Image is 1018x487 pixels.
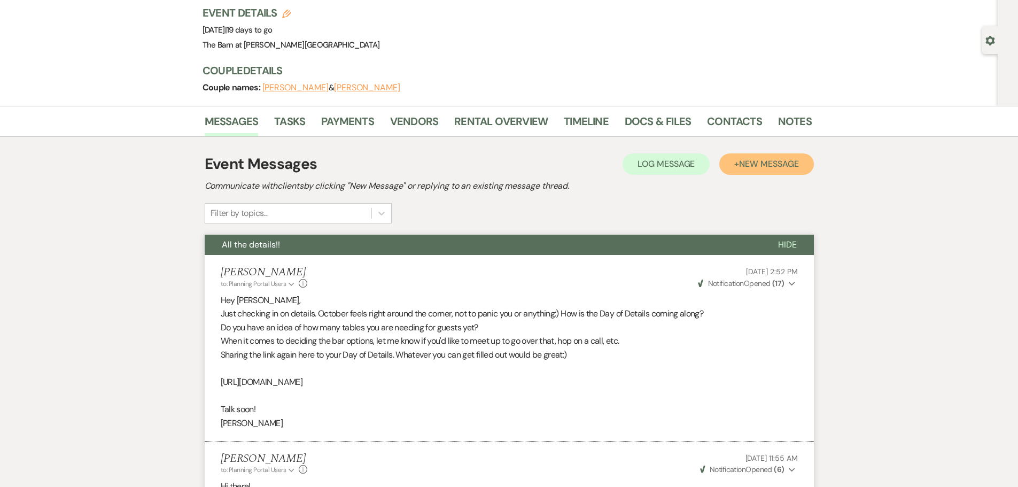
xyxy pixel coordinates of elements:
button: [PERSON_NAME] [262,83,329,92]
strong: ( 6 ) [774,465,784,474]
span: to: Planning Portal Users [221,280,286,288]
button: Open lead details [985,35,995,45]
span: | [225,25,273,35]
button: to: Planning Portal Users [221,279,297,289]
h5: [PERSON_NAME] [221,266,308,279]
h2: Communicate with clients by clicking "New Message" or replying to an existing message thread. [205,180,814,192]
button: All the details!! [205,235,761,255]
span: & [262,82,400,93]
a: Notes [778,113,812,136]
button: Log Message [623,153,710,175]
h1: Event Messages [205,153,317,175]
p: Sharing the link again here to your Day of Details. Whatever you can get filled out would be great:) [221,348,798,362]
button: +New Message [719,153,813,175]
a: Tasks [274,113,305,136]
span: The Barn at [PERSON_NAME][GEOGRAPHIC_DATA] [203,40,380,50]
a: Contacts [707,113,762,136]
h5: [PERSON_NAME] [221,452,308,466]
h3: Couple Details [203,63,801,78]
h3: Event Details [203,5,380,20]
a: Vendors [390,113,438,136]
button: to: Planning Portal Users [221,465,297,475]
strong: ( 17 ) [772,279,784,288]
span: Notification [708,279,744,288]
button: Hide [761,235,814,255]
a: Docs & Files [625,113,691,136]
span: [DATE] 2:52 PM [746,267,797,276]
a: Payments [321,113,374,136]
div: Filter by topics... [211,207,268,220]
p: Just checking in on details. October feels right around the corner, not to panic you or anything:... [221,307,798,321]
span: Opened [700,465,784,474]
span: Couple names: [203,82,262,93]
span: New Message [739,158,798,169]
span: Opened [698,279,784,288]
a: Rental Overview [454,113,548,136]
p: [URL][DOMAIN_NAME] [221,375,798,389]
button: NotificationOpened (6) [698,464,798,475]
span: [DATE] [203,25,273,35]
span: Hide [778,239,797,250]
span: [DATE] 11:55 AM [745,453,798,463]
p: Hey [PERSON_NAME], [221,293,798,307]
span: All the details!! [222,239,280,250]
p: Do you have an idea of how many tables you are needing for guests yet? [221,321,798,335]
span: to: Planning Portal Users [221,466,286,474]
button: NotificationOpened (17) [696,278,797,289]
span: 19 days to go [227,25,273,35]
p: When it comes to deciding the bar options, let me know if you'd like to meet up to go over that, ... [221,334,798,348]
p: [PERSON_NAME] [221,416,798,430]
span: Notification [710,465,745,474]
span: Log Message [638,158,695,169]
a: Messages [205,113,259,136]
p: Talk soon! [221,403,798,416]
button: [PERSON_NAME] [334,83,400,92]
a: Timeline [564,113,609,136]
